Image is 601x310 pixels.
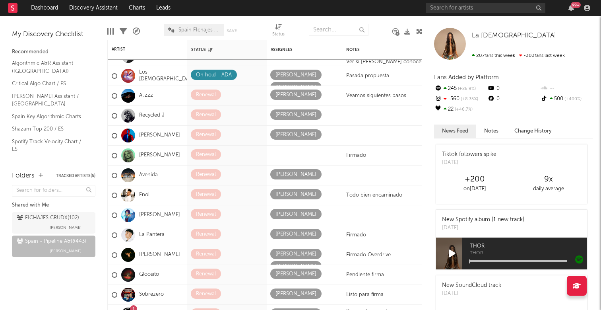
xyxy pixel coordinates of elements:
div: [PERSON_NAME] [275,190,316,199]
div: 500 [540,94,593,104]
div: A&R Pipeline [133,20,140,43]
div: Renewal [196,110,216,120]
a: Los [DEMOGRAPHIC_DATA] [139,69,197,83]
span: Fans Added by Platform [434,74,499,80]
div: On hold - ADA [196,70,232,80]
div: FICHAJES CRUDX ( 102 ) [17,213,79,223]
div: Firmado [342,152,370,159]
div: [PERSON_NAME] [275,70,316,80]
span: Spain FIchajes Ok [178,27,220,33]
a: Spain - Pipeline A&R(443)[PERSON_NAME] [12,236,95,257]
span: +400 % [563,97,582,101]
input: Search... [309,24,368,36]
a: [PERSON_NAME] [139,252,180,258]
a: La Pantera [139,232,165,238]
div: Todo bien encaminado [342,192,406,199]
div: [PERSON_NAME] [275,210,316,219]
div: +200 [438,175,512,184]
div: Renewal [196,190,216,199]
div: [PERSON_NAME] [275,110,316,120]
button: Tracked Artists(5) [56,174,95,178]
div: Status [272,20,285,43]
a: Spain Key Algorithmic Charts [12,112,87,121]
div: Renewal [196,269,216,279]
a: Alizzz [139,92,153,99]
div: Renewal [196,250,216,259]
div: 22 [434,104,487,115]
div: Renewal [196,170,216,179]
div: Renewal [196,90,216,100]
div: Recommended [12,47,95,57]
div: My Discovery Checklist [12,30,95,39]
button: Save [227,29,237,33]
a: [PERSON_NAME] [139,132,180,139]
div: [PERSON_NAME] [275,90,316,100]
div: [PERSON_NAME] [275,130,316,140]
div: Assignees [271,47,326,52]
div: 99 + [571,2,581,8]
div: Pasada propuesta [342,73,393,79]
span: +26.9 % [457,87,476,91]
div: Firmado Overdrive [346,252,391,258]
div: [PERSON_NAME] [275,230,316,239]
button: News Feed [434,125,476,138]
div: 9 x [512,175,585,184]
input: Search for artists [426,3,545,13]
div: Renewal [196,289,216,299]
div: Veamos siguientes pasos [342,93,410,99]
div: [DATE] [442,290,501,298]
div: Pendiente firma [342,272,388,278]
div: 0 [487,84,540,94]
div: [DATE] [442,224,524,232]
div: Renewal [196,230,216,239]
a: Recycled J [139,112,165,119]
div: Listo para firma [342,292,388,298]
div: Status [191,47,243,52]
button: Notes [476,125,506,138]
a: Sobrezero [139,291,164,298]
div: Edit Columns [107,20,114,43]
div: New SoundCloud track [442,281,501,290]
div: Artist [112,47,171,52]
a: Spotify Track Velocity Chart / ES [12,137,87,154]
a: FICHAJES CRUDX(102)[PERSON_NAME] [12,212,95,234]
div: [PERSON_NAME] [275,262,316,271]
div: [PERSON_NAME] [275,289,316,299]
div: daily average [512,184,585,194]
div: [PERSON_NAME] [275,269,316,279]
div: [PERSON_NAME] [275,250,316,259]
a: Shazam Top 200 / ES [12,125,87,133]
a: Enol [139,192,149,199]
a: [PERSON_NAME] Assistant / [GEOGRAPHIC_DATA] [12,92,87,108]
div: on [DATE] [438,184,512,194]
span: [PERSON_NAME] [50,246,81,256]
div: Status [272,30,285,39]
a: [PERSON_NAME] [139,212,180,218]
a: Gloosito [139,271,159,278]
span: +46.7 % [454,107,473,112]
div: Renewal [196,150,216,160]
div: New Spotify album (1 new track) [442,216,524,224]
div: Shared with Me [12,201,95,210]
div: -- [540,84,593,94]
a: Avenida [139,172,158,179]
div: [PERSON_NAME] [275,170,316,179]
button: Change History [506,125,560,138]
div: Renewal [196,210,216,219]
span: THOR [470,242,587,251]
div: [DATE] [442,159,496,167]
div: Firmado [342,232,370,238]
button: 99+ [568,5,574,11]
span: -303 fans last week [472,53,565,58]
span: La [DEMOGRAPHIC_DATA] [472,32,556,39]
div: Tiktok followers spike [442,150,496,159]
span: 207 fans this week [472,53,515,58]
div: Folders [12,171,35,181]
div: Spain - Pipeline A&R ( 443 ) [17,237,86,246]
div: Notes [346,47,426,52]
a: Critical Algo Chart / ES [12,79,87,88]
div: 0 [487,94,540,104]
div: [PERSON_NAME] [275,83,316,92]
div: -560 [434,94,487,104]
a: Algorithmic A&R Assistant ([GEOGRAPHIC_DATA]) [12,59,87,75]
